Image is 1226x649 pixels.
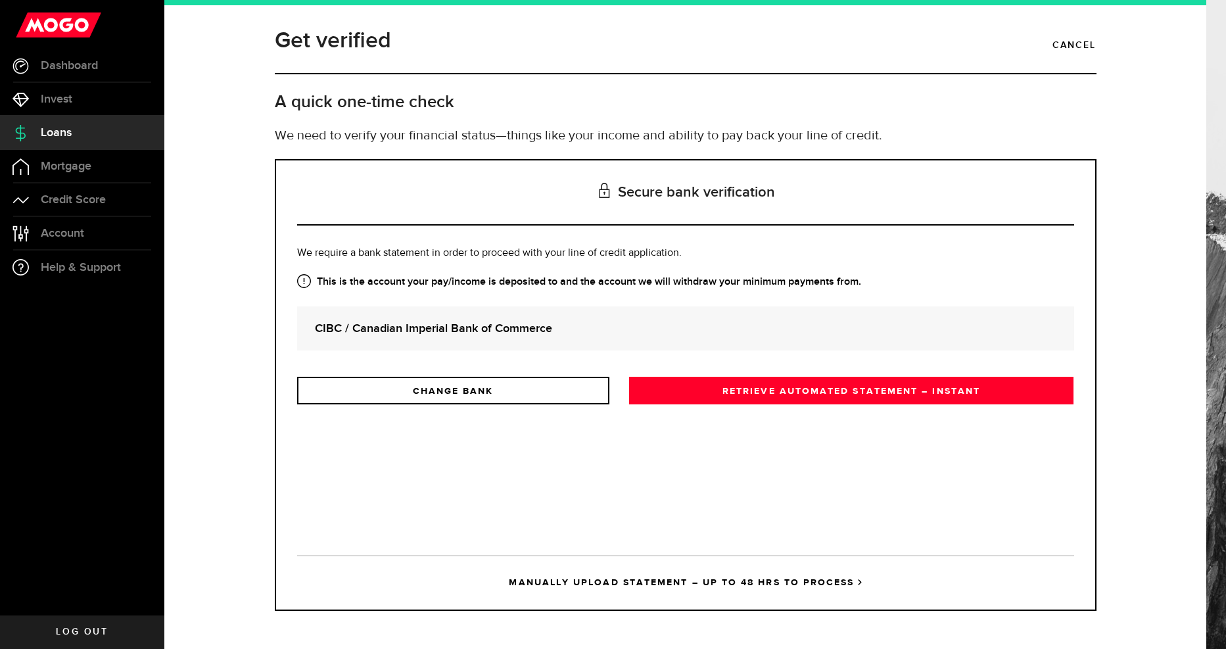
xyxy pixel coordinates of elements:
[1171,594,1226,649] iframe: LiveChat chat widget
[1052,34,1096,57] a: Cancel
[41,228,84,239] span: Account
[41,60,98,72] span: Dashboard
[297,274,1074,290] strong: This is the account your pay/income is deposited to and the account we will withdraw your minimum...
[41,194,106,206] span: Credit Score
[41,262,121,274] span: Help & Support
[297,160,1074,226] h3: Secure bank verification
[629,377,1074,404] a: RETRIEVE AUTOMATED STATEMENT – INSTANT
[41,160,91,172] span: Mortgage
[56,627,108,637] span: Log out
[297,377,609,404] a: CHANGE BANK
[41,127,72,139] span: Loans
[41,93,72,105] span: Invest
[315,320,1056,337] strong: CIBC / Canadian Imperial Bank of Commerce
[275,91,1096,113] h2: A quick one-time check
[275,126,1096,146] p: We need to verify your financial status—things like your income and ability to pay back your line...
[297,248,682,258] span: We require a bank statement in order to proceed with your line of credit application.
[275,24,391,58] h1: Get verified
